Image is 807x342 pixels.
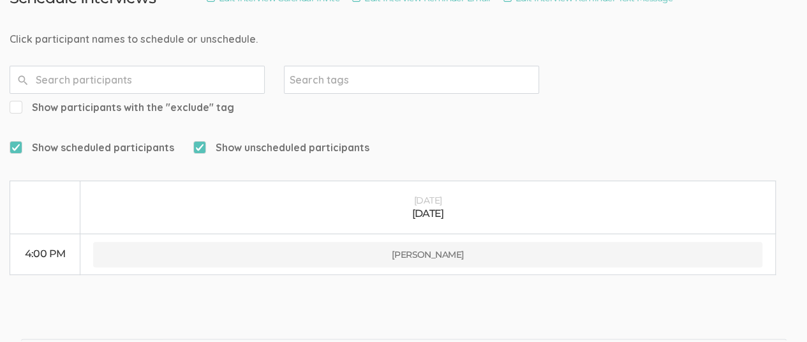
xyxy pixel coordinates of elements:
span: Show scheduled participants [10,140,174,155]
button: [PERSON_NAME] [93,242,762,267]
span: Show unscheduled participants [193,140,369,155]
iframe: Chat Widget [743,281,807,342]
div: [DATE] [93,207,762,221]
div: Click participant names to schedule or unschedule. [10,32,801,47]
input: Search participants [10,66,265,94]
span: Show participants with the "exclude" tag [10,100,234,115]
div: 4:00 PM [23,247,67,262]
div: [DATE] [93,194,762,207]
input: Search tags [290,71,369,88]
